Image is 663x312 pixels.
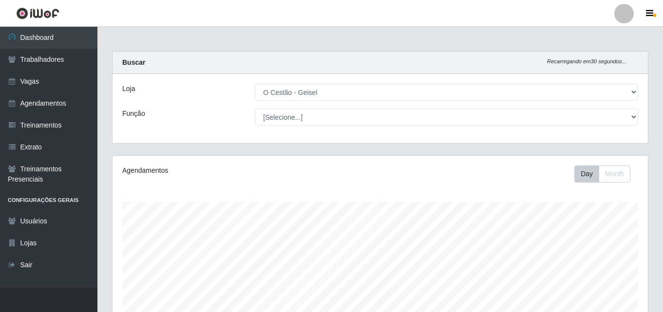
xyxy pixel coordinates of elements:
[122,58,145,66] strong: Buscar
[547,58,626,64] i: Recarregando em 30 segundos...
[16,7,59,19] img: CoreUI Logo
[574,165,599,183] button: Day
[599,165,630,183] button: Month
[122,165,329,176] div: Agendamentos
[122,84,135,94] label: Loja
[574,165,630,183] div: First group
[122,109,145,119] label: Função
[574,165,638,183] div: Toolbar with button groups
